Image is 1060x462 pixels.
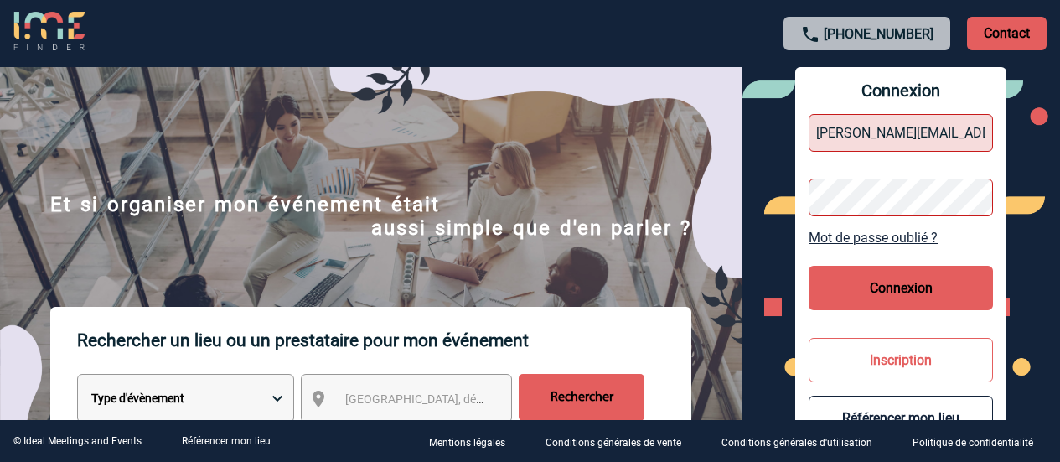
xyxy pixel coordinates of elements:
[824,26,933,42] a: [PHONE_NUMBER]
[809,338,993,382] button: Inscription
[519,374,644,421] input: Rechercher
[708,433,899,449] a: Conditions générales d'utilisation
[913,437,1033,449] p: Politique de confidentialité
[809,114,993,152] input: Identifiant ou mot de passe incorrect
[532,433,708,449] a: Conditions générales de vente
[809,80,993,101] span: Connexion
[416,433,532,449] a: Mentions légales
[809,230,993,246] a: Mot de passe oublié ?
[721,437,872,449] p: Conditions générales d'utilisation
[809,396,993,440] button: Référencer mon lieu
[429,437,505,449] p: Mentions légales
[546,437,681,449] p: Conditions générales de vente
[809,266,993,310] button: Connexion
[77,307,691,374] p: Rechercher un lieu ou un prestataire pour mon événement
[345,392,578,406] span: [GEOGRAPHIC_DATA], département, région...
[182,435,271,447] a: Référencer mon lieu
[967,17,1047,50] p: Contact
[800,24,820,44] img: call-24-px.png
[13,435,142,447] div: © Ideal Meetings and Events
[899,433,1060,449] a: Politique de confidentialité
